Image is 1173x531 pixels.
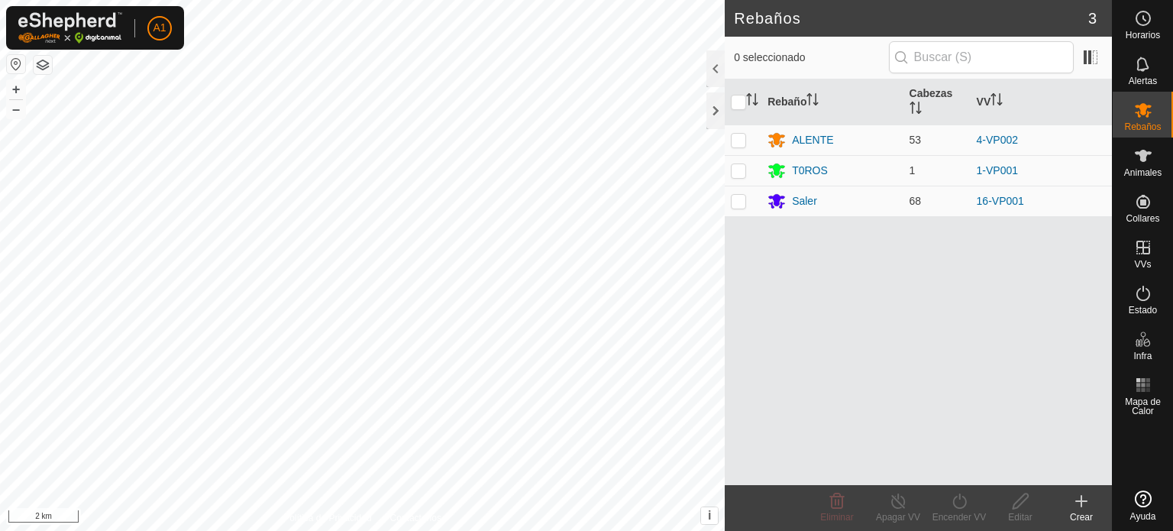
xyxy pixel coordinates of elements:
button: Capas del Mapa [34,56,52,74]
span: 1 [910,164,916,176]
span: 3 [1088,7,1097,30]
p-sorticon: Activar para ordenar [806,96,819,108]
h2: Rebaños [734,9,1088,28]
a: Contáctenos [390,511,441,525]
a: Política de Privacidad [283,511,371,525]
a: 4-VP002 [977,134,1018,146]
a: 16-VP001 [977,195,1024,207]
a: Ayuda [1113,484,1173,527]
th: VV [971,79,1112,125]
input: Buscar (S) [889,41,1074,73]
span: 68 [910,195,922,207]
span: Estado [1129,306,1157,315]
img: Logo Gallagher [18,12,122,44]
span: Animales [1124,168,1162,177]
span: VVs [1134,260,1151,269]
span: Horarios [1126,31,1160,40]
div: Crear [1051,510,1112,524]
div: Encender VV [929,510,990,524]
div: Apagar VV [868,510,929,524]
span: i [708,509,711,522]
span: 0 seleccionado [734,50,888,66]
p-sorticon: Activar para ordenar [746,96,758,108]
p-sorticon: Activar para ordenar [990,96,1003,108]
span: Infra [1133,351,1152,361]
span: A1 [153,20,166,36]
div: ALENTE [792,132,833,148]
th: Rebaño [761,79,903,125]
span: Collares [1126,214,1159,223]
span: Eliminar [820,512,853,523]
span: Mapa de Calor [1116,397,1169,416]
a: 1-VP001 [977,164,1018,176]
button: i [701,507,718,524]
div: T0ROS [792,163,828,179]
th: Cabezas [903,79,971,125]
span: 53 [910,134,922,146]
div: Saler [792,193,817,209]
span: Alertas [1129,76,1157,86]
button: + [7,80,25,99]
button: Restablecer Mapa [7,55,25,73]
div: Editar [990,510,1051,524]
p-sorticon: Activar para ordenar [910,104,922,116]
span: Ayuda [1130,512,1156,521]
button: – [7,100,25,118]
span: Rebaños [1124,122,1161,131]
